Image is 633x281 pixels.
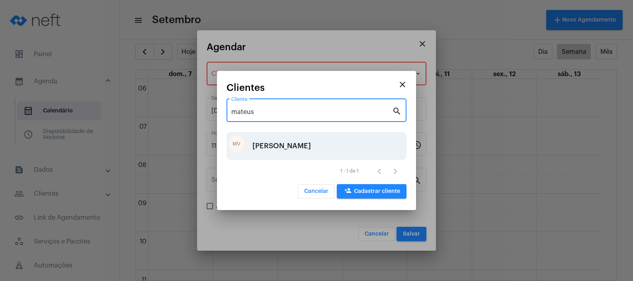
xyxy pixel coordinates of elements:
[229,136,244,152] div: MV
[392,106,402,116] mat-icon: search
[343,189,400,194] span: Cadastrar cliente
[227,83,265,93] span: Clientes
[252,134,311,158] div: [PERSON_NAME]
[340,169,359,174] div: 1 - 1 de 1
[371,163,387,179] button: Página anterior
[337,184,406,198] button: Cadastrar cliente
[387,163,403,179] button: Próxima página
[343,187,353,197] mat-icon: person_add
[304,189,328,194] span: Cancelar
[231,108,392,116] input: Pesquisar cliente
[298,184,335,198] button: Cancelar
[398,80,407,89] mat-icon: close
